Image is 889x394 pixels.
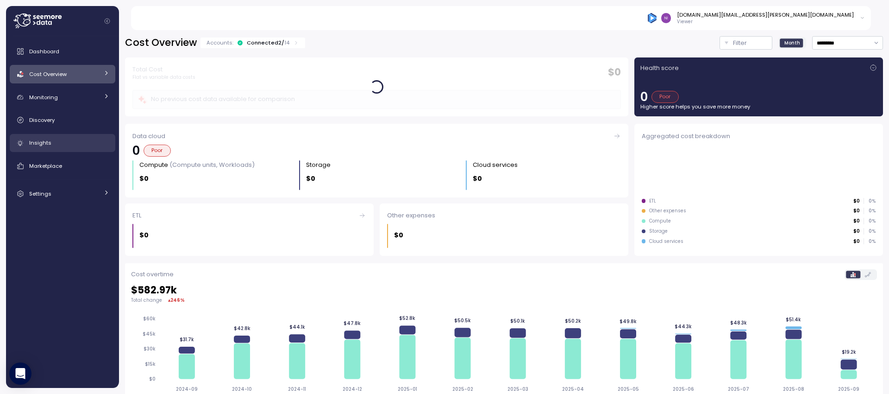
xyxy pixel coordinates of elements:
[233,325,250,331] tspan: $42.8k
[642,132,876,141] div: Aggregated cost breakdown
[675,324,692,330] tspan: $44.3k
[394,230,403,241] p: $0
[131,297,162,304] p: Total change
[168,297,185,304] div: ▴
[139,230,149,241] p: $0
[387,211,621,220] div: Other expenses
[10,65,115,83] a: Cost Overview
[29,116,55,124] span: Discovery
[143,331,156,337] tspan: $45k
[649,218,671,224] div: Compute
[673,386,694,392] tspan: 2025-06
[10,157,115,175] a: Marketplace
[649,238,683,245] div: Cloud services
[149,376,156,382] tspan: $0
[454,318,471,324] tspan: $50.5k
[29,190,51,197] span: Settings
[170,297,185,304] div: 246 %
[838,386,859,392] tspan: 2025-09
[730,320,747,326] tspan: $48.3k
[783,386,804,392] tspan: 2025-08
[640,103,877,110] p: Higher score helps you save more money
[649,208,686,214] div: Other expenses
[640,64,679,73] p: Health score
[720,36,772,50] button: Filter
[853,218,860,224] p: $0
[661,13,671,23] img: 9e447066f70f6147327256a2a406c280
[247,39,289,46] div: Connected 2 /
[143,316,156,322] tspan: $60k
[640,91,648,103] p: 0
[288,386,306,392] tspan: 2024-11
[145,361,156,367] tspan: $15k
[125,203,374,256] a: ETL$0
[649,198,656,204] div: ETL
[677,19,854,25] p: Viewer
[864,238,875,245] p: 0 %
[132,132,621,141] div: Data cloud
[144,346,156,352] tspan: $30k
[344,320,361,326] tspan: $47.8k
[452,386,473,392] tspan: 2025-02
[131,270,174,279] p: Cost overtime
[864,198,875,204] p: 0 %
[728,386,749,392] tspan: 2025-07
[29,94,58,101] span: Monitoring
[853,198,860,204] p: $0
[786,317,801,323] tspan: $51.4k
[125,36,197,50] h2: Cost Overview
[306,173,315,184] p: $0
[10,88,115,107] a: Monitoring
[473,173,482,184] p: $0
[651,91,679,103] div: Poor
[399,316,415,322] tspan: $52.8k
[9,362,31,385] div: Open Intercom Messenger
[29,48,59,55] span: Dashboard
[306,160,331,170] div: Storage
[649,228,668,235] div: Storage
[101,18,113,25] button: Collapse navigation
[29,162,62,170] span: Marketplace
[733,38,747,48] p: Filter
[617,386,639,392] tspan: 2025-05
[125,124,628,197] a: Data cloud0PoorCompute (Compute units, Workloads)$0Storage $0Cloud services $0
[853,228,860,235] p: $0
[176,386,198,392] tspan: 2024-09
[10,111,115,129] a: Discovery
[139,173,149,184] p: $0
[232,386,252,392] tspan: 2024-10
[132,211,366,220] div: ETL
[29,70,67,78] span: Cost Overview
[677,11,854,19] div: [DOMAIN_NAME][EMAIL_ADDRESS][PERSON_NAME][DOMAIN_NAME]
[289,324,305,330] tspan: $44.1k
[132,145,140,157] p: 0
[565,318,581,324] tspan: $50.2k
[864,208,875,214] p: 0 %
[343,386,362,392] tspan: 2024-12
[473,160,518,170] div: Cloud services
[284,39,289,46] p: 14
[139,160,255,170] div: Compute
[180,337,194,343] tspan: $31.7k
[207,39,233,46] p: Accounts:
[200,38,305,48] div: Accounts:Connected2/14
[398,386,417,392] tspan: 2025-01
[864,228,875,235] p: 0 %
[131,284,877,297] h2: $ 582.97k
[853,238,860,245] p: $0
[647,13,657,23] img: 684936bde12995657316ed44.PNG
[10,184,115,203] a: Settings
[510,318,525,324] tspan: $50.1k
[144,145,171,157] div: Poor
[864,218,875,224] p: 0 %
[620,318,637,324] tspan: $49.8k
[784,39,800,46] span: Month
[169,160,255,169] p: (Compute units, Workloads)
[29,139,51,146] span: Insights
[10,42,115,61] a: Dashboard
[853,208,860,214] p: $0
[841,349,856,355] tspan: $19.2k
[562,386,584,392] tspan: 2025-04
[10,134,115,153] a: Insights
